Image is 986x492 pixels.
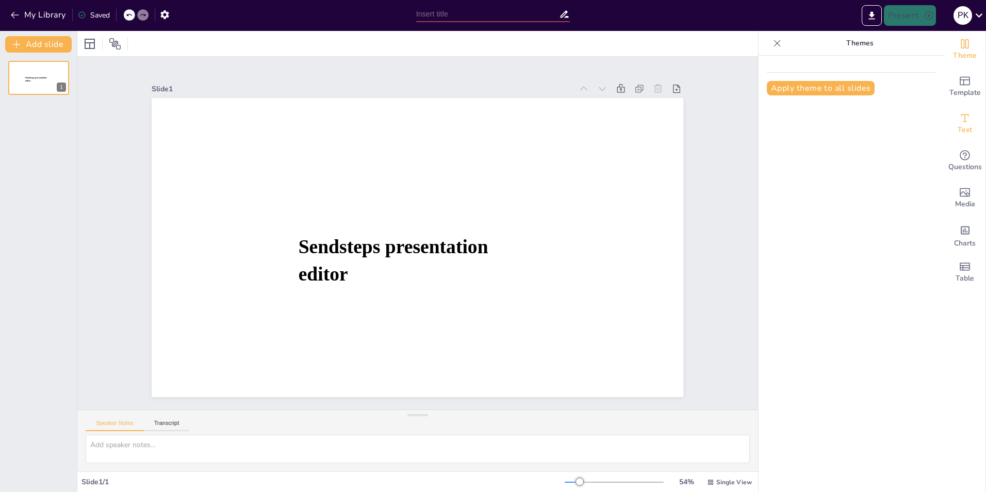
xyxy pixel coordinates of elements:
button: Present [884,5,935,26]
div: 1 [8,61,69,95]
button: Speaker Notes [86,420,144,431]
button: Export to PowerPoint [862,5,882,26]
div: Add charts and graphs [944,217,985,254]
div: Change the overall theme [944,31,985,68]
button: P K [954,5,972,26]
div: 1 [57,83,66,92]
div: Add a table [944,254,985,291]
span: Charts [954,238,976,249]
div: Add text boxes [944,105,985,142]
span: Template [949,87,981,99]
div: Slide 1 [152,84,572,94]
span: Sendsteps presentation editor [25,77,47,83]
div: P K [954,6,972,25]
span: Questions [948,161,982,173]
button: Apply theme to all slides [767,81,875,95]
p: Themes [785,31,934,56]
div: Get real-time input from your audience [944,142,985,179]
span: Media [955,199,975,210]
button: Transcript [144,420,190,431]
span: Sendsteps presentation editor [299,236,488,285]
div: Layout [81,36,98,52]
div: Add images, graphics, shapes or video [944,179,985,217]
span: Table [956,273,974,284]
div: Slide 1 / 1 [81,477,565,487]
span: Position [109,38,121,50]
div: Saved [78,10,110,20]
span: Text [958,124,972,136]
span: Single View [716,478,752,486]
input: Insert title [416,7,560,22]
span: Theme [953,50,977,61]
button: Add slide [5,36,72,53]
button: My Library [8,7,70,23]
div: Add ready made slides [944,68,985,105]
div: 54 % [674,477,699,487]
